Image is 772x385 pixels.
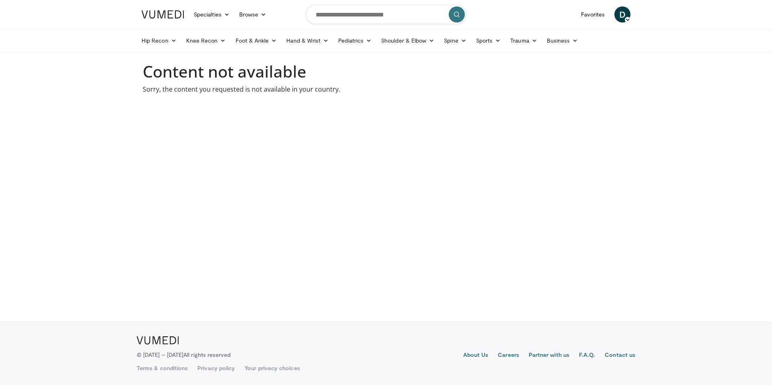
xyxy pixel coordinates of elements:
a: Your privacy choices [244,364,300,372]
a: Careers [498,351,519,360]
a: Specialties [189,6,234,23]
a: Hip Recon [137,33,181,49]
a: Terms & conditions [137,364,188,372]
a: Pediatrics [333,33,376,49]
p: Sorry, the content you requested is not available in your country. [143,84,629,94]
input: Search topics, interventions [306,5,466,24]
h1: Content not available [143,62,629,81]
a: Hand & Wrist [281,33,333,49]
span: All rights reserved [183,351,230,358]
p: © [DATE] – [DATE] [137,351,231,359]
img: VuMedi Logo [142,10,184,18]
a: Contact us [605,351,635,360]
a: Privacy policy [197,364,235,372]
a: Browse [234,6,271,23]
a: Knee Recon [181,33,231,49]
a: Business [542,33,583,49]
a: Partner with us [529,351,569,360]
a: Trauma [505,33,542,49]
img: VuMedi Logo [137,336,179,344]
a: Favorites [576,6,610,23]
a: D [614,6,630,23]
a: Sports [471,33,506,49]
a: F.A.Q. [579,351,595,360]
a: Spine [439,33,471,49]
a: Shoulder & Elbow [376,33,439,49]
a: Foot & Ankle [231,33,282,49]
a: About Us [463,351,489,360]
